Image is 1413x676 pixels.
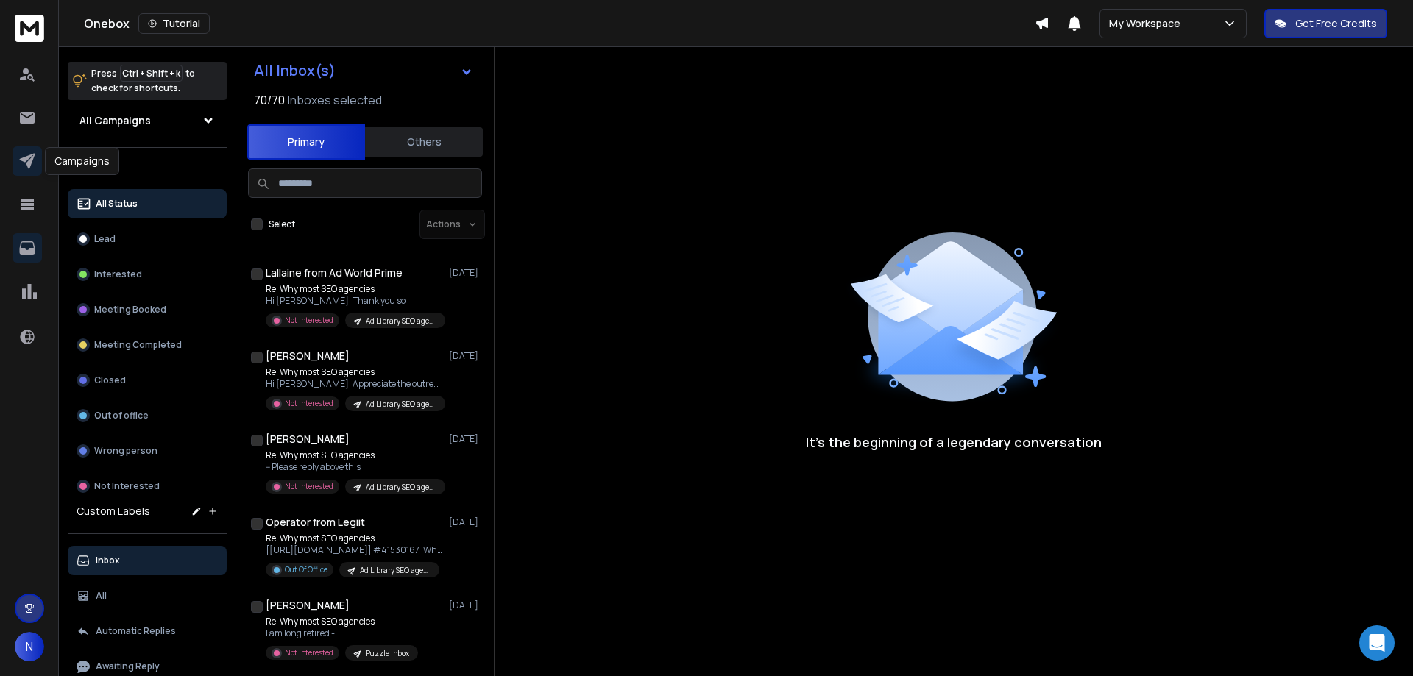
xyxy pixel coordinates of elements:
[449,599,482,611] p: [DATE]
[94,480,160,492] p: Not Interested
[68,189,227,218] button: All Status
[269,218,295,230] label: Select
[285,481,333,492] p: Not Interested
[266,295,442,307] p: Hi [PERSON_NAME], Thank you so
[1109,16,1186,31] p: My Workspace
[254,63,336,78] h1: All Inbox(s)
[15,632,44,661] button: N
[360,565,431,576] p: Ad Library SEO agencies
[96,625,176,637] p: Automatic Replies
[366,648,409,659] p: Puzzle Inbox
[365,126,483,158] button: Others
[266,616,418,627] p: Re: Why most SEO agencies
[806,432,1102,452] p: It’s the beginning of a legendary conversation
[266,598,350,613] h1: [PERSON_NAME]
[266,349,350,363] h1: [PERSON_NAME]
[68,581,227,611] button: All
[288,91,382,109] h3: Inboxes selected
[68,295,227,324] button: Meeting Booked
[266,283,442,295] p: Re: Why most SEO agencies
[449,350,482,362] p: [DATE]
[254,91,285,109] span: 70 / 70
[94,233,116,245] p: Lead
[94,445,157,457] p: Wrong person
[96,661,160,672] p: Awaiting Reply
[84,13,1035,34] div: Onebox
[285,647,333,658] p: Not Interested
[449,267,482,279] p: [DATE]
[68,472,227,501] button: Not Interested
[91,66,195,96] p: Press to check for shortcuts.
[266,432,350,446] h1: [PERSON_NAME]
[285,398,333,409] p: Not Interested
[79,113,151,128] h1: All Campaigns
[120,65,183,82] span: Ctrl + Shift + k
[242,56,485,85] button: All Inbox(s)
[94,304,166,316] p: Meeting Booked
[68,224,227,254] button: Lead
[247,124,365,160] button: Primary
[366,482,436,493] p: Ad Library SEO agencies
[1295,16,1377,31] p: Get Free Credits
[285,564,327,575] p: Out Of Office
[68,330,227,360] button: Meeting Completed
[1264,9,1387,38] button: Get Free Credits
[68,106,227,135] button: All Campaigns
[68,366,227,395] button: Closed
[96,555,120,566] p: Inbox
[266,366,442,378] p: Re: Why most SEO agencies
[68,616,227,646] button: Automatic Replies
[266,449,442,461] p: Re: Why most SEO agencies
[449,516,482,528] p: [DATE]
[68,436,227,466] button: Wrong person
[68,546,227,575] button: Inbox
[94,339,182,351] p: Meeting Completed
[68,401,227,430] button: Out of office
[96,198,138,210] p: All Status
[68,160,227,180] h3: Filters
[94,268,142,280] p: Interested
[77,504,150,519] h3: Custom Labels
[449,433,482,445] p: [DATE]
[94,374,126,386] p: Closed
[138,13,210,34] button: Tutorial
[266,533,442,544] p: Re: Why most SEO agencies
[266,627,418,639] p: I am long retired -
[266,266,403,280] h1: Lallaine from Ad World Prime
[96,590,107,602] p: All
[45,147,119,175] div: Campaigns
[366,399,436,410] p: Ad Library SEO agencies
[266,378,442,390] p: Hi [PERSON_NAME], Appreciate the outreach
[285,315,333,326] p: Not Interested
[1359,625,1395,661] div: Open Intercom Messenger
[94,410,149,421] p: Out of office
[266,515,365,530] h1: Operator from Legiit
[266,461,442,473] p: -- Please reply above this
[266,544,442,556] p: [[URL][DOMAIN_NAME]] #41530167: Why most SEO agencies
[366,316,436,327] p: Ad Library SEO agencies
[68,260,227,289] button: Interested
